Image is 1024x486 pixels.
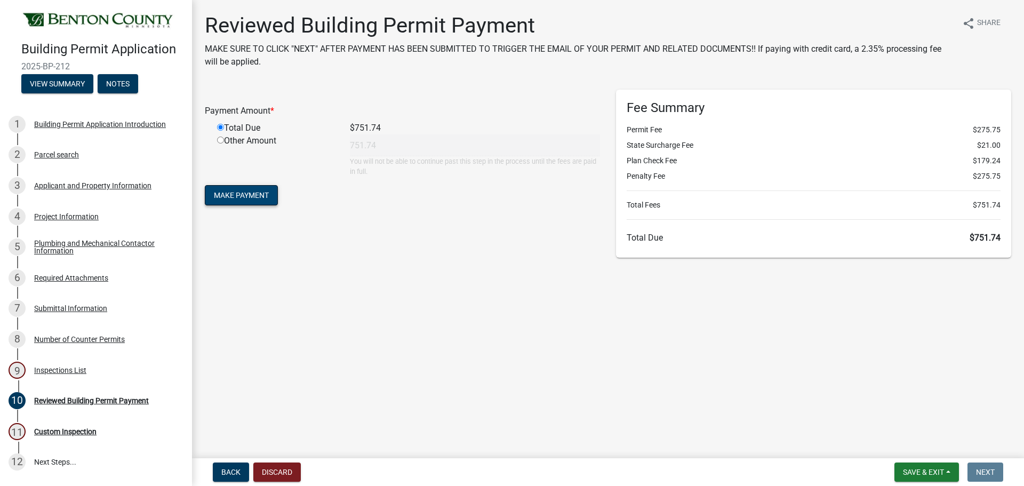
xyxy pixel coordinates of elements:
div: Project Information [34,213,99,220]
h1: Reviewed Building Permit Payment [205,13,954,38]
li: Plan Check Fee [627,155,1001,166]
div: Reviewed Building Permit Payment [34,397,149,404]
div: 12 [9,453,26,471]
div: Applicant and Property Information [34,182,151,189]
div: Other Amount [209,134,342,177]
li: State Surcharge Fee [627,140,1001,151]
div: $751.74 [342,122,608,134]
span: $751.74 [973,200,1001,211]
button: Make Payment [205,185,278,205]
button: shareShare [954,13,1009,34]
div: 2 [9,146,26,163]
div: 9 [9,362,26,379]
h6: Total Due [627,233,1001,243]
div: 6 [9,269,26,286]
div: Number of Counter Permits [34,336,125,343]
span: Back [221,468,241,476]
i: share [962,17,975,30]
div: Parcel search [34,151,79,158]
button: Notes [98,74,138,93]
span: 2025-BP-212 [21,61,171,71]
li: Penalty Fee [627,171,1001,182]
div: 5 [9,238,26,256]
span: Save & Exit [903,468,944,476]
button: Discard [253,463,301,482]
span: $275.75 [973,171,1001,182]
div: Custom Inspection [34,428,97,435]
span: Share [977,17,1001,30]
button: Save & Exit [894,463,959,482]
img: Benton County, Minnesota [21,11,175,30]
button: Next [967,463,1003,482]
div: Total Due [209,122,342,134]
button: Back [213,463,249,482]
wm-modal-confirm: Notes [98,80,138,89]
span: $21.00 [977,140,1001,151]
li: Total Fees [627,200,1001,211]
div: 11 [9,423,26,440]
div: 1 [9,116,26,133]
span: $751.74 [970,233,1001,243]
div: Payment Amount [197,105,608,117]
wm-modal-confirm: Summary [21,80,93,89]
p: MAKE SURE TO CLICK "NEXT" AFTER PAYMENT HAS BEEN SUBMITTED TO TRIGGER THE EMAIL OF YOUR PERMIT AN... [205,43,954,68]
li: Permit Fee [627,124,1001,136]
button: View Summary [21,74,93,93]
div: Submittal Information [34,305,107,312]
div: 10 [9,392,26,409]
div: 7 [9,300,26,317]
span: $275.75 [973,124,1001,136]
div: 3 [9,177,26,194]
h6: Fee Summary [627,100,1001,116]
div: Inspections List [34,367,86,374]
span: Next [976,468,995,476]
div: 8 [9,331,26,348]
div: Plumbing and Mechanical Contactor Information [34,240,175,254]
div: Building Permit Application Introduction [34,121,166,128]
div: 4 [9,208,26,225]
span: $179.24 [973,155,1001,166]
h4: Building Permit Application [21,42,183,57]
div: Required Attachments [34,274,108,282]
